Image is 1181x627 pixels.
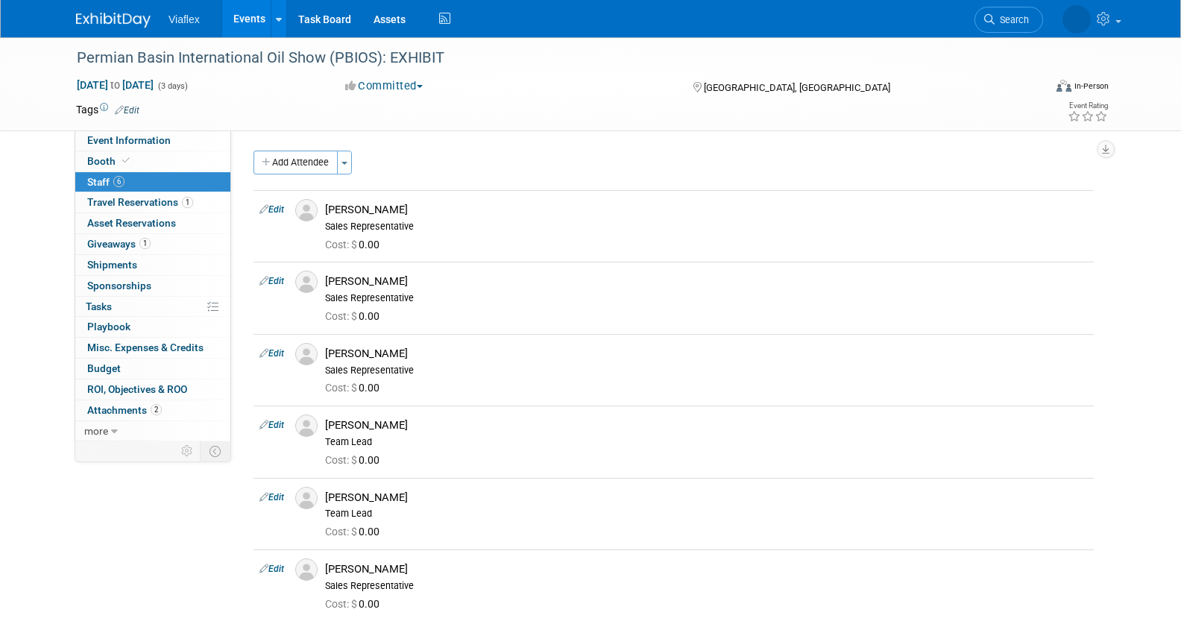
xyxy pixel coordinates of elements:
[295,271,318,293] img: Associate-Profile-5.png
[75,172,230,192] a: Staff6
[325,562,1088,576] div: [PERSON_NAME]
[995,14,1029,25] span: Search
[84,425,108,437] span: more
[76,78,154,92] span: [DATE] [DATE]
[151,404,162,415] span: 2
[115,105,139,116] a: Edit
[182,197,193,208] span: 1
[259,492,284,502] a: Edit
[325,508,1088,520] div: Team Lead
[87,321,130,333] span: Playbook
[75,421,230,441] a: more
[1074,81,1109,92] div: In-Person
[75,192,230,212] a: Travel Reservations1
[259,420,284,430] a: Edit
[325,418,1088,432] div: [PERSON_NAME]
[295,415,318,437] img: Associate-Profile-5.png
[87,217,176,229] span: Asset Reservations
[325,347,1088,361] div: [PERSON_NAME]
[113,176,125,187] span: 6
[1056,80,1071,92] img: Format-Inperson.png
[325,598,385,610] span: 0.00
[87,155,133,167] span: Booth
[259,204,284,215] a: Edit
[75,400,230,420] a: Attachments2
[75,213,230,233] a: Asset Reservations
[1062,5,1091,34] img: David Tesch
[325,454,385,466] span: 0.00
[86,300,112,312] span: Tasks
[87,176,125,188] span: Staff
[87,383,187,395] span: ROI, Objectives & ROO
[325,221,1088,233] div: Sales Representative
[340,78,429,94] button: Committed
[325,526,385,538] span: 0.00
[72,45,1021,72] div: Permian Basin International Oil Show (PBIOS): EXHIBIT
[174,441,201,461] td: Personalize Event Tab Strip
[325,203,1088,217] div: [PERSON_NAME]
[295,199,318,221] img: Associate-Profile-5.png
[1068,102,1108,110] div: Event Rating
[169,13,200,25] span: Viaflex
[75,359,230,379] a: Budget
[325,580,1088,592] div: Sales Representative
[87,238,151,250] span: Giveaways
[75,151,230,171] a: Booth
[325,526,359,538] span: Cost: $
[325,436,1088,448] div: Team Lead
[87,404,162,416] span: Attachments
[75,234,230,254] a: Giveaways1
[955,78,1109,100] div: Event Format
[325,292,1088,304] div: Sales Representative
[75,276,230,296] a: Sponsorships
[87,196,193,208] span: Travel Reservations
[122,157,130,165] i: Booth reservation complete
[325,310,385,322] span: 0.00
[75,255,230,275] a: Shipments
[325,491,1088,505] div: [PERSON_NAME]
[259,276,284,286] a: Edit
[325,382,385,394] span: 0.00
[201,441,231,461] td: Toggle Event Tabs
[259,564,284,574] a: Edit
[75,130,230,151] a: Event Information
[325,239,385,251] span: 0.00
[325,274,1088,289] div: [PERSON_NAME]
[325,365,1088,376] div: Sales Representative
[76,13,151,28] img: ExhibitDay
[295,487,318,509] img: Associate-Profile-5.png
[259,348,284,359] a: Edit
[325,239,359,251] span: Cost: $
[139,238,151,249] span: 1
[87,259,137,271] span: Shipments
[325,382,359,394] span: Cost: $
[295,558,318,581] img: Associate-Profile-5.png
[76,102,139,117] td: Tags
[75,338,230,358] a: Misc. Expenses & Credits
[325,310,359,322] span: Cost: $
[157,81,188,91] span: (3 days)
[325,454,359,466] span: Cost: $
[974,7,1043,33] a: Search
[704,82,890,93] span: [GEOGRAPHIC_DATA], [GEOGRAPHIC_DATA]
[75,379,230,400] a: ROI, Objectives & ROO
[295,343,318,365] img: Associate-Profile-5.png
[87,134,171,146] span: Event Information
[325,598,359,610] span: Cost: $
[87,280,151,292] span: Sponsorships
[253,151,338,174] button: Add Attendee
[75,317,230,337] a: Playbook
[87,341,204,353] span: Misc. Expenses & Credits
[75,297,230,317] a: Tasks
[108,79,122,91] span: to
[87,362,121,374] span: Budget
